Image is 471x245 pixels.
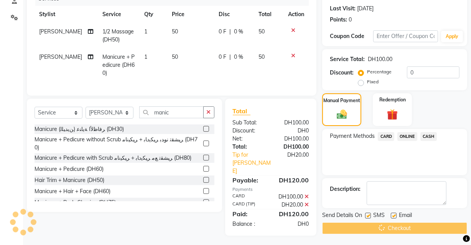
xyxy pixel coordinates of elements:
span: | [229,28,231,36]
span: 0 F [219,53,226,61]
th: Disc [214,6,254,23]
div: Description: [330,185,361,193]
div: Manicure + Pedicure without Scrub ﺮﻴﺸﻘﺗ نوﺪﺑ ﺮﻴﻜﻳدﺎﺑ + ﺮﻴﻜﻴﻧﺎﻣ (DH70) [35,136,200,152]
span: 1 [144,53,147,60]
span: 1/2 Massage (DH50) [102,28,134,43]
div: DH0 [271,127,315,135]
div: Paid: [227,209,271,219]
div: DH100.00 [271,193,315,201]
span: CARD [378,132,394,141]
span: Payment Methods [330,132,375,140]
div: DH120.00 [271,175,315,185]
div: Hair Trim + Manicure (DH50) [35,176,104,184]
div: DH100.00 [271,135,315,143]
span: 0 % [234,53,243,61]
span: 0 F [219,28,226,36]
th: Stylist [35,6,98,23]
div: Manicure + Pedicure with Scrub ﺮﻴﺸﻘﺗ ﻊﻣ ﺮﻴﻜﻳدﺎﺑ + ﺮﻴﻜﻴﻧﺎﻣ (DH80) [35,154,191,162]
div: 0 [349,16,352,24]
input: Search or Scan [139,106,204,118]
span: 50 [172,28,178,35]
span: | [229,53,231,61]
div: CARD (TIP) [227,201,271,209]
div: DH100.00 [271,143,315,151]
th: Total [254,6,283,23]
span: 0 % [234,28,243,36]
span: 50 [259,28,265,35]
div: Payments [233,186,309,193]
span: Total [233,107,250,115]
div: DH20.00 [271,201,315,209]
input: Enter Offer / Coupon Code [373,30,438,42]
span: Send Details On [322,211,362,221]
span: CASH [420,132,437,141]
div: Manicure + Hair + Face (DH60) [35,187,110,195]
span: [PERSON_NAME] [39,53,82,60]
label: Manual Payment [323,97,360,104]
span: 1 [144,28,147,35]
div: Manicure + Pedicure (DH60) [35,165,104,173]
span: ONLINE [397,132,417,141]
div: Balance : [227,220,271,228]
span: [PERSON_NAME] [39,28,82,35]
div: DH0 [271,220,315,228]
div: Payable: [227,175,271,185]
span: SMS [373,211,385,221]
div: Points: [330,16,347,24]
label: Fixed [367,78,379,85]
div: DH100.00 [368,55,392,63]
div: Total: [227,143,271,151]
div: DH120.00 [271,209,315,219]
label: Redemption [379,96,406,103]
img: _gift.svg [384,108,401,121]
span: 50 [172,53,178,60]
div: Discount: [330,69,354,77]
div: [DATE] [357,5,374,13]
div: CARD [227,193,271,201]
span: 50 [259,53,265,60]
div: Manicure (ﻦﻳﺪﻴﻠﻟ) ﺮﻓﺎﻇﻷا ﺔﻳﺎﻨﻋ (DH30) [35,125,124,133]
img: _cash.svg [334,109,350,121]
label: Percentage [367,68,392,75]
span: Manicure + Pedicure (DH60) [102,53,135,76]
th: Qty [140,6,167,23]
a: Tip for [PERSON_NAME] [227,151,278,175]
div: DH100.00 [271,119,315,127]
span: Email [399,211,412,221]
th: Action [283,6,309,23]
th: Service [98,6,139,23]
button: Apply [441,31,463,42]
div: Last Visit: [330,5,356,13]
div: Coupon Code [330,32,373,40]
div: Manicure + Body Shaving (DH75) [35,199,116,207]
div: DH20.00 [278,151,315,175]
th: Price [167,6,214,23]
div: Discount: [227,127,271,135]
div: Sub Total: [227,119,271,127]
div: Service Total: [330,55,365,63]
div: Net: [227,135,271,143]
